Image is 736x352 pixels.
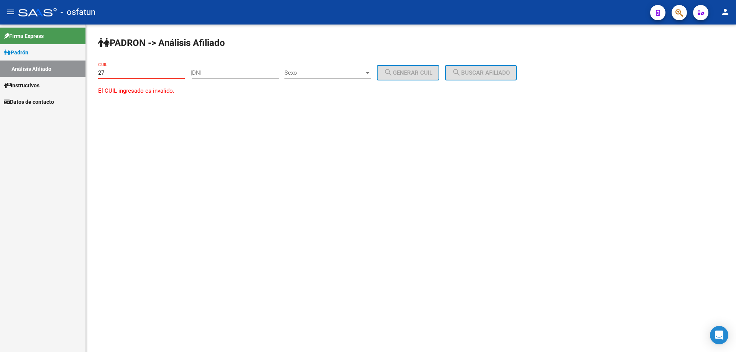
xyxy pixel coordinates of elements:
mat-icon: search [384,68,393,77]
strong: PADRON -> Análisis Afiliado [98,38,225,48]
span: - osfatun [61,4,95,21]
span: Datos de contacto [4,98,54,106]
span: Buscar afiliado [452,69,510,76]
div: Open Intercom Messenger [710,326,728,344]
mat-icon: menu [6,7,15,16]
div: | [191,69,445,76]
mat-icon: person [721,7,730,16]
button: Generar CUIL [377,65,439,80]
mat-icon: search [452,68,461,77]
span: Padrón [4,48,28,57]
span: Instructivos [4,81,39,90]
button: Buscar afiliado [445,65,517,80]
span: Firma Express [4,32,44,40]
span: Generar CUIL [384,69,432,76]
span: Sexo [284,69,364,76]
span: El CUIL ingresado es invalido. [98,87,174,94]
